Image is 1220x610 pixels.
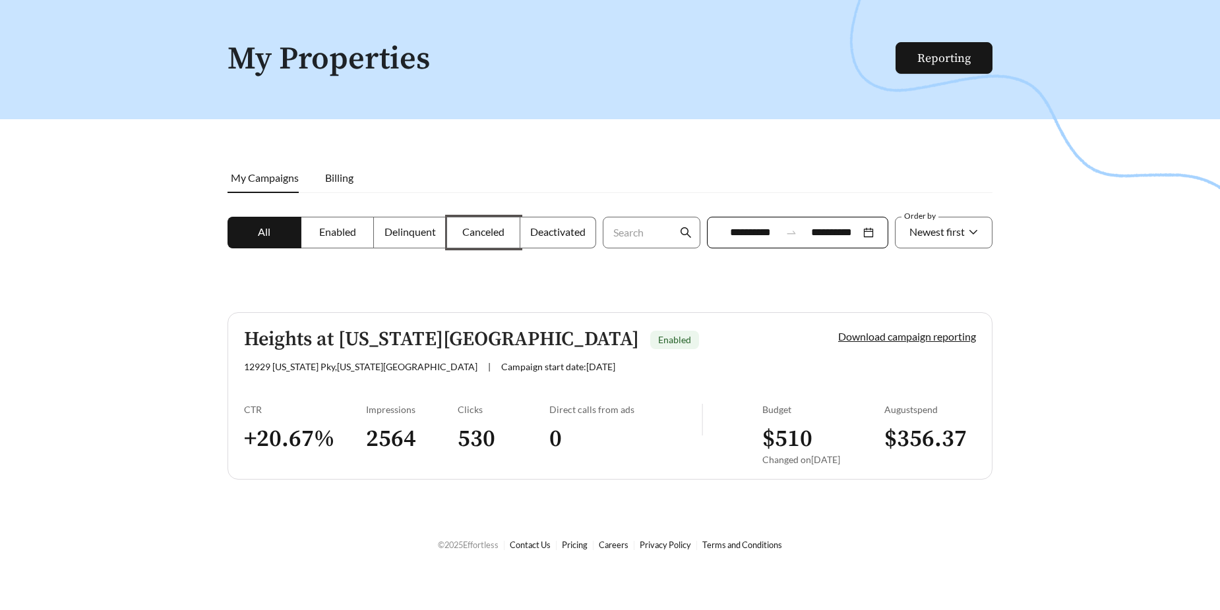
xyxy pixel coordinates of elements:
[244,404,366,415] div: CTR
[384,225,436,238] span: Delinquent
[325,171,353,184] span: Billing
[530,225,586,238] span: Deactivated
[658,334,691,345] span: Enabled
[228,42,897,77] h1: My Properties
[702,404,703,435] img: line
[488,361,491,372] span: |
[884,404,976,415] div: August spend
[462,225,504,238] span: Canceled
[785,227,797,238] span: swap-right
[244,329,639,350] h5: Heights at [US_STATE][GEOGRAPHIC_DATA]
[549,404,702,415] div: Direct calls from ads
[501,361,615,372] span: Campaign start date: [DATE]
[762,454,884,465] div: Changed on [DATE]
[319,225,356,238] span: Enabled
[762,424,884,454] h3: $ 510
[244,424,366,454] h3: + 20.67 %
[917,51,971,66] a: Reporting
[896,42,992,74] button: Reporting
[458,404,549,415] div: Clicks
[785,227,797,238] span: to
[458,424,549,454] h3: 530
[838,330,976,343] a: Download campaign reporting
[244,361,477,372] span: 12929 [US_STATE] Pky , [US_STATE][GEOGRAPHIC_DATA]
[228,312,992,480] a: Heights at [US_STATE][GEOGRAPHIC_DATA]Enabled12929 [US_STATE] Pky,[US_STATE][GEOGRAPHIC_DATA]|Cam...
[258,225,270,238] span: All
[762,404,884,415] div: Budget
[680,227,692,238] span: search
[366,424,458,454] h3: 2564
[909,225,965,238] span: Newest first
[884,424,976,454] h3: $ 356.37
[366,404,458,415] div: Impressions
[231,171,299,184] span: My Campaigns
[549,424,702,454] h3: 0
